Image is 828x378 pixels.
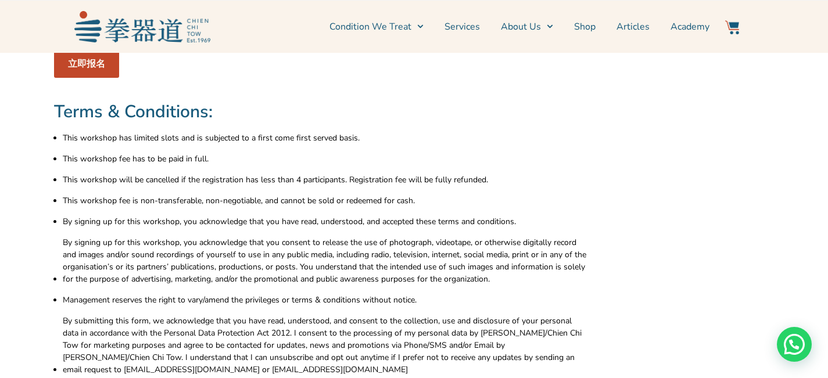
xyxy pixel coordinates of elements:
[54,101,589,123] h2: Terms & Conditions:
[216,12,710,41] nav: Menu
[671,12,709,41] a: Academy
[501,12,553,41] a: About Us
[725,20,739,34] img: Website Icon-03
[63,174,488,186] span: This workshop will be cancelled if the registration has less than 4 participants. Registration fe...
[63,132,360,144] span: This workshop has limited slots and is subjected to a first come first served basis.
[63,195,415,207] span: This workshop fee is non-transferable, non-negotiable, and cannot be sold or redeemed for cash.
[329,12,424,41] a: Condition We Treat
[445,12,480,41] a: Services
[616,12,650,41] a: Articles
[63,236,589,285] span: By signing up for this workshop, you acknowledge that you consent to release the use of photograp...
[63,294,417,306] span: Management reserves the right to vary/amend the privileges or terms & conditions without notice.
[63,315,589,376] span: By submitting this form, we acknowledge that you have read, understood, and consent to the collec...
[63,215,516,228] span: By signing up for this workshop, you acknowledge that you have read, understood, and accepted the...
[68,57,105,71] span: 立即报名
[574,12,596,41] a: Shop
[54,50,119,78] a: 立即报名
[63,153,209,165] span: This workshop fee has to be paid in full.
[777,327,812,362] div: Need help? WhatsApp contact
